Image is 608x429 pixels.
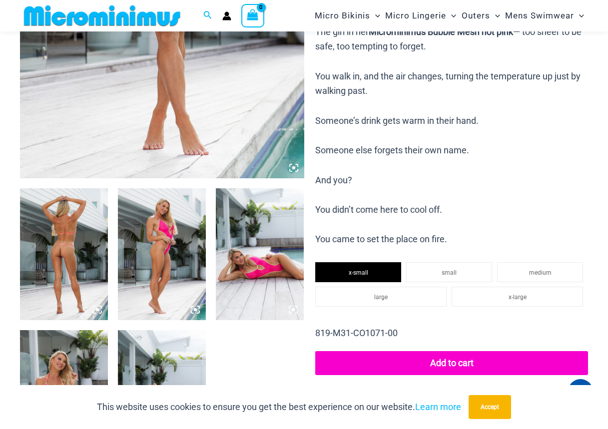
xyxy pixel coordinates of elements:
span: x-small [349,269,368,276]
a: Micro BikinisMenu ToggleMenu Toggle [312,3,383,28]
span: large [374,294,388,301]
img: Bubble Mesh Highlight Pink 819 One Piece 02 [118,188,206,320]
a: Search icon link [203,9,212,22]
span: Menu Toggle [370,3,380,28]
li: large [315,287,447,307]
img: MM SHOP LOGO FLAT [20,4,184,27]
span: Micro Lingerie [385,3,446,28]
a: View Shopping Cart, empty [241,4,264,27]
p: 819-M31-CO1071-00 [315,326,588,341]
span: Menu Toggle [574,3,584,28]
span: Mens Swimwear [505,3,574,28]
li: medium [497,262,583,282]
span: medium [529,269,552,276]
p: This website uses cookies to ensure you get the best experience on our website. [97,400,461,415]
button: Add to cart [315,351,588,375]
b: Microminimus Bubble Mesh hot pink [369,26,513,37]
span: small [442,269,457,276]
a: Account icon link [222,11,231,20]
span: Menu Toggle [490,3,500,28]
img: Bubble Mesh Highlight Pink 819 One Piece 05 [216,188,304,320]
span: Outers [462,3,490,28]
li: x-small [315,262,401,282]
li: small [406,262,492,282]
nav: Site Navigation [311,1,588,30]
a: OutersMenu ToggleMenu Toggle [459,3,503,28]
span: Menu Toggle [446,3,456,28]
a: Mens SwimwearMenu ToggleMenu Toggle [503,3,587,28]
li: x-large [452,287,583,307]
a: Micro LingerieMenu ToggleMenu Toggle [383,3,459,28]
span: x-large [509,294,527,301]
a: Learn more [415,402,461,412]
span: Micro Bikinis [315,3,370,28]
img: Bubble Mesh Highlight Pink 819 One Piece 03 [20,188,108,320]
button: Accept [469,395,511,419]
